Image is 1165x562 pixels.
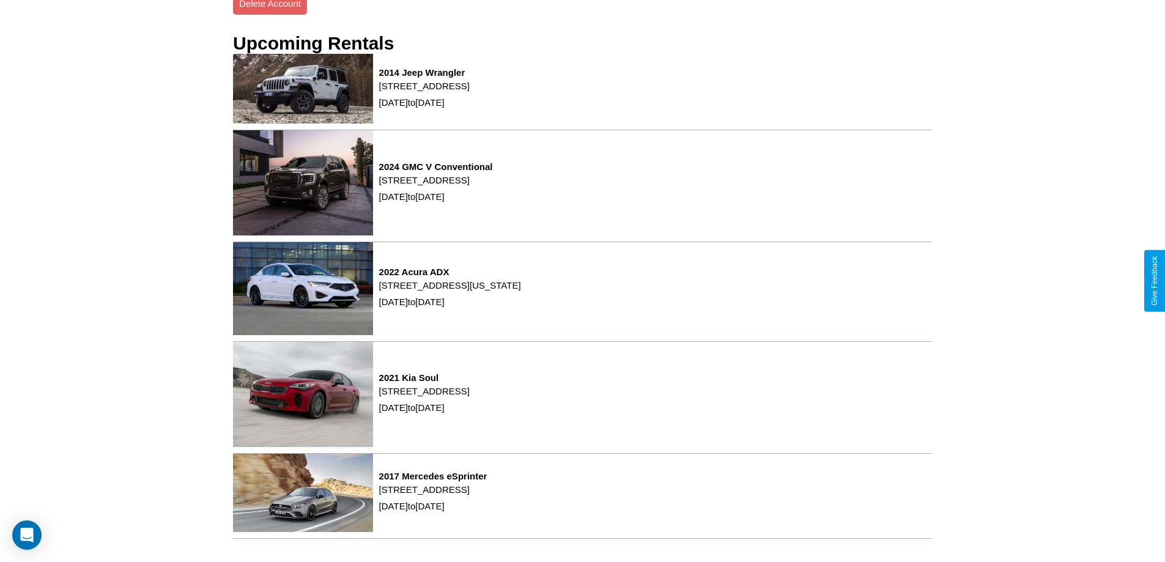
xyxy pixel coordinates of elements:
[233,130,373,235] img: rental
[379,372,470,383] h3: 2021 Kia Soul
[233,54,373,124] img: rental
[379,399,470,416] p: [DATE] to [DATE]
[379,277,521,294] p: [STREET_ADDRESS][US_STATE]
[379,294,521,310] p: [DATE] to [DATE]
[1150,256,1159,306] div: Give Feedback
[379,161,493,172] h3: 2024 GMC V Conventional
[379,471,487,481] h3: 2017 Mercedes eSprinter
[379,78,470,94] p: [STREET_ADDRESS]
[379,481,487,498] p: [STREET_ADDRESS]
[379,498,487,514] p: [DATE] to [DATE]
[233,242,373,336] img: rental
[379,94,470,111] p: [DATE] to [DATE]
[379,188,493,205] p: [DATE] to [DATE]
[233,342,373,446] img: rental
[233,454,373,532] img: rental
[233,33,394,54] h3: Upcoming Rentals
[379,67,470,78] h3: 2014 Jeep Wrangler
[379,172,493,188] p: [STREET_ADDRESS]
[12,520,42,550] div: Open Intercom Messenger
[379,383,470,399] p: [STREET_ADDRESS]
[379,267,521,277] h3: 2022 Acura ADX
